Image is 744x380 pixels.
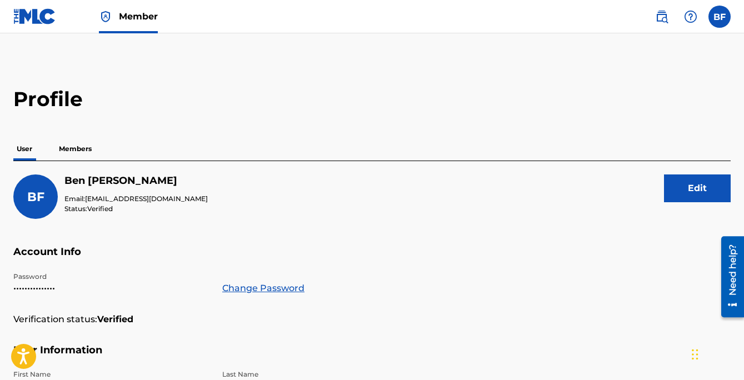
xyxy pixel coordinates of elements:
[85,194,208,203] span: [EMAIL_ADDRESS][DOMAIN_NAME]
[119,10,158,23] span: Member
[713,232,744,322] iframe: Resource Center
[688,327,744,380] iframe: Chat Widget
[708,6,731,28] div: User Menu
[680,6,702,28] div: Help
[13,313,97,326] p: Verification status:
[13,87,731,112] h2: Profile
[692,338,698,371] div: Drag
[13,344,731,370] h5: User Information
[64,174,208,187] h5: Ben Fales
[13,282,209,295] p: •••••••••••••••
[99,10,112,23] img: Top Rightsholder
[222,369,418,379] p: Last Name
[13,369,209,379] p: First Name
[97,313,133,326] strong: Verified
[222,282,304,295] a: Change Password
[13,137,36,161] p: User
[13,8,56,24] img: MLC Logo
[651,6,673,28] a: Public Search
[655,10,668,23] img: search
[64,194,208,204] p: Email:
[27,189,44,204] span: BF
[87,204,113,213] span: Verified
[664,174,731,202] button: Edit
[56,137,95,161] p: Members
[13,272,209,282] p: Password
[13,246,731,272] h5: Account Info
[684,10,697,23] img: help
[64,204,208,214] p: Status:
